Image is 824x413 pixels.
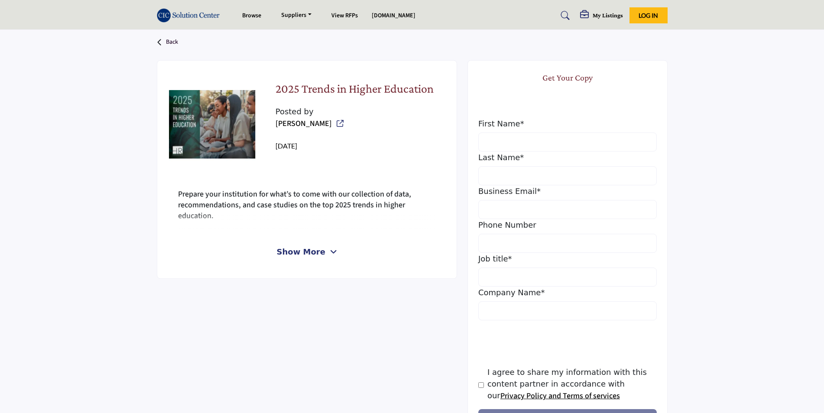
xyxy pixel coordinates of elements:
a: Search [552,9,575,23]
a: View RFPs [331,11,358,20]
input: First Name [478,132,657,152]
input: Job Title [478,268,657,287]
h5: My Listings [593,11,623,19]
img: site Logo [157,8,224,23]
a: Suppliers [275,10,318,22]
label: First Name* [478,118,524,129]
label: Last Name* [478,152,524,163]
span: Log In [639,12,658,19]
p: Back [166,35,178,50]
input: Last Name [478,166,657,185]
label: Business Email* [478,185,541,197]
h2: Get Your Copy [478,71,657,84]
label: Company Name* [478,287,545,298]
div: My Listings [580,10,623,21]
img: No Feature content logo [169,81,256,168]
a: [PERSON_NAME] [276,118,332,129]
label: I agree to share my information with this content partner in accordance with our [487,366,657,402]
p: Prepare your institution for what’s to come with our collection of data, recommendations, and cas... [178,189,436,221]
label: Phone Number [478,219,536,231]
input: Phone Number [478,234,657,253]
iframe: reCAPTCHA [478,323,610,357]
a: Browse [242,11,261,20]
span: [DATE] [276,142,297,150]
input: Company Name [478,301,657,320]
input: Business Email [478,200,657,219]
a: [DOMAIN_NAME] [372,11,415,20]
button: Log In [629,7,668,23]
span: Show More [277,246,325,258]
p: Undoubtedly, 2025 brings both challenges and opportunities for colleges and universities. In addi... [178,227,436,292]
label: Job title* [478,253,512,265]
a: Privacy Policy and Terms of services [500,390,620,401]
b: Redirect to company listing - hanover-research [276,117,332,129]
div: Posted by [276,106,357,151]
h2: 2025 Trends in Higher Education [276,81,434,99]
input: Agree Terms & Conditions [478,382,484,388]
